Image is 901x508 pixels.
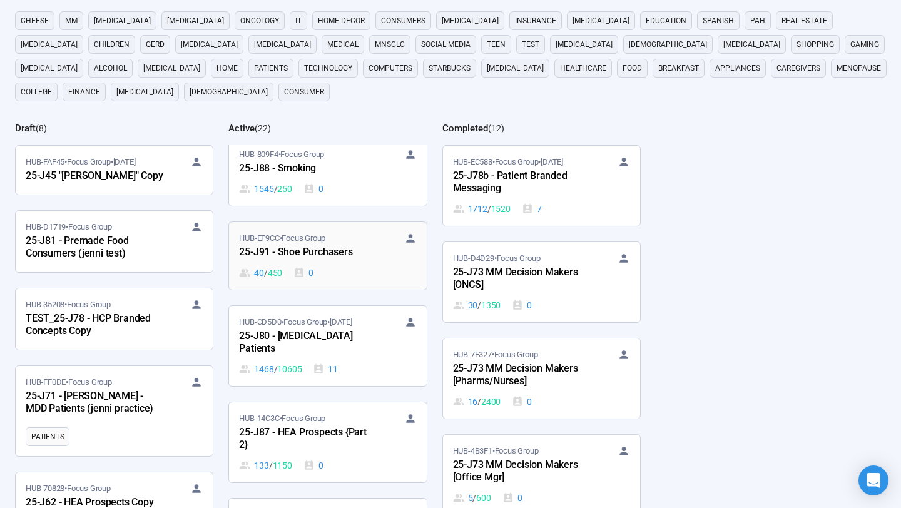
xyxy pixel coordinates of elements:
[442,123,488,134] h2: Completed
[16,146,213,195] a: HUB-FAF45•Focus Group•[DATE]25-J45 "[PERSON_NAME]" Copy
[858,465,888,495] div: Open Intercom Messenger
[274,362,278,376] span: /
[560,62,606,74] span: healthcare
[94,14,151,27] span: [MEDICAL_DATA]
[229,222,426,290] a: HUB-EF9CC•Focus Group25-J91 - Shoe Purchasers40 / 4500
[488,123,504,133] span: ( 12 )
[65,14,78,27] span: MM
[327,38,359,51] span: medical
[146,38,165,51] span: GERD
[453,395,501,409] div: 16
[26,156,135,168] span: HUB-FAF45 • Focus Group •
[522,202,542,216] div: 7
[229,138,426,206] a: HUB-809F4•Focus Group25-J88 - Smoking1545 / 2500
[658,62,699,74] span: breakfast
[715,62,760,74] span: appliances
[116,86,173,98] span: [MEDICAL_DATA]
[228,123,255,134] h2: Active
[113,157,136,166] time: [DATE]
[26,311,163,340] div: TEST_25-J78 - HCP Branded Concepts Copy
[94,62,127,74] span: alcohol
[303,182,323,196] div: 0
[21,62,78,74] span: [MEDICAL_DATA]
[216,62,238,74] span: home
[453,265,591,293] div: 25-J73 MM Decision Makers [ONCS]
[453,348,538,361] span: HUB-7F327 • Focus Group
[443,338,640,419] a: HUB-7F327•Focus Group25-J73 MM Decision Makers [Pharms/Nurses]16 / 24000
[453,457,591,486] div: 25-J73 MM Decision Makers [Office Mgr]
[453,361,591,390] div: 25-J73 MM Decision Makers [Pharms/Nurses]
[421,38,471,51] span: social media
[240,14,279,27] span: oncology
[255,123,271,133] span: ( 22 )
[277,182,292,196] span: 250
[94,38,130,51] span: children
[239,459,292,472] div: 133
[318,14,365,27] span: home decor
[703,14,734,27] span: Spanish
[481,298,501,312] span: 1350
[556,38,613,51] span: [MEDICAL_DATA]
[453,298,501,312] div: 30
[750,14,765,27] span: PAH
[31,430,64,443] span: Patients
[443,146,640,226] a: HUB-EC588•Focus Group•[DATE]25-J78b - Patient Branded Messaging1712 / 15207
[304,62,352,74] span: technology
[26,376,112,389] span: HUB-FF0DE • Focus Group
[190,86,268,98] span: [DEMOGRAPHIC_DATA]
[453,156,563,168] span: HUB-EC588 • Focus Group •
[477,298,481,312] span: /
[26,482,111,495] span: HUB-70828 • Focus Group
[491,202,511,216] span: 1520
[487,202,491,216] span: /
[21,14,49,27] span: cheese
[26,168,163,185] div: 25-J45 "[PERSON_NAME]" Copy
[277,362,302,376] span: 10605
[274,182,278,196] span: /
[239,245,377,261] div: 25-J91 - Shoe Purchasers
[284,86,324,98] span: consumer
[26,389,163,417] div: 25-J71 - [PERSON_NAME] - MDD Patients (jenni practice)
[254,38,311,51] span: [MEDICAL_DATA]
[167,14,224,27] span: [MEDICAL_DATA]
[330,317,352,327] time: [DATE]
[36,123,47,133] span: ( 8 )
[16,211,213,272] a: HUB-D1719•Focus Group25-J81 - Premade Food Consumers (jenni test)
[239,148,324,161] span: HUB-809F4 • Focus Group
[16,366,213,456] a: HUB-FF0DE•Focus Group25-J71 - [PERSON_NAME] - MDD Patients (jenni practice)Patients
[477,395,481,409] span: /
[541,157,563,166] time: [DATE]
[646,14,686,27] span: education
[21,86,52,98] span: college
[229,306,426,386] a: HUB-CD5D0•Focus Group•[DATE]25-J80 - [MEDICAL_DATA] Patients1468 / 1060511
[239,425,377,454] div: 25-J87 - HEA Prospects {Part 2}
[68,86,100,98] span: finance
[239,316,352,328] span: HUB-CD5D0 • Focus Group •
[239,182,292,196] div: 1545
[453,252,541,265] span: HUB-D4D29 • Focus Group
[239,362,302,376] div: 1468
[512,395,532,409] div: 0
[443,242,640,322] a: HUB-D4D29•Focus Group25-J73 MM Decision Makers [ONCS]30 / 13500
[269,459,273,472] span: /
[239,161,377,177] div: 25-J88 - Smoking
[522,38,539,51] span: Test
[229,402,426,482] a: HUB-14C3C•Focus Group25-J87 - HEA Prospects {Part 2}133 / 11500
[293,266,313,280] div: 0
[143,62,200,74] span: [MEDICAL_DATA]
[21,38,78,51] span: [MEDICAL_DATA]
[239,412,325,425] span: HUB-14C3C • Focus Group
[268,266,282,280] span: 450
[629,38,707,51] span: [DEMOGRAPHIC_DATA]
[239,232,325,245] span: HUB-EF9CC • Focus Group
[472,491,476,505] span: /
[837,62,881,74] span: menopause
[26,221,112,233] span: HUB-D1719 • Focus Group
[181,38,238,51] span: [MEDICAL_DATA]
[453,445,539,457] span: HUB-4B3F1 • Focus Group
[476,491,491,505] span: 600
[623,62,642,74] span: Food
[453,491,491,505] div: 5
[776,62,820,74] span: caregivers
[303,459,323,472] div: 0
